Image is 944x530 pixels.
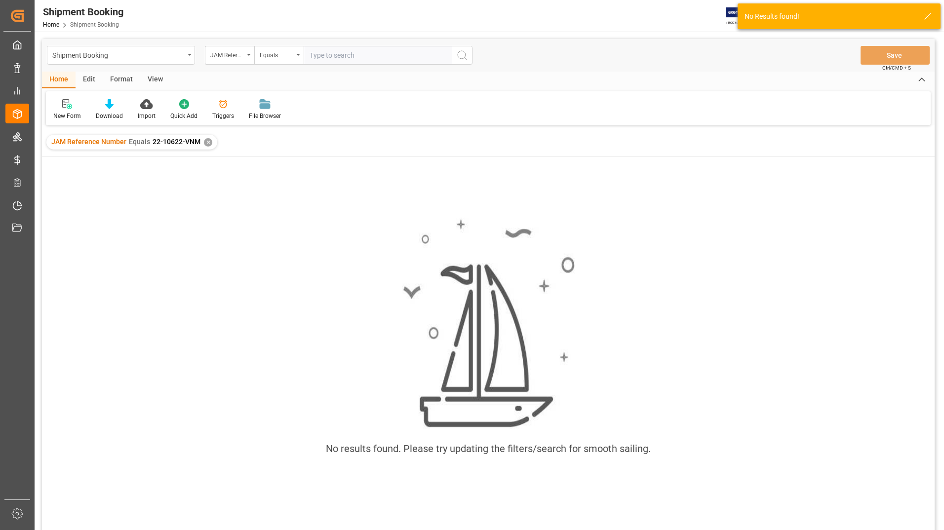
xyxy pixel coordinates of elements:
[249,112,281,120] div: File Browser
[76,72,103,88] div: Edit
[52,48,184,61] div: Shipment Booking
[47,46,195,65] button: open menu
[452,46,472,65] button: search button
[304,46,452,65] input: Type to search
[402,218,575,430] img: smooth_sailing.jpeg
[51,138,126,146] span: JAM Reference Number
[210,48,244,60] div: JAM Reference Number
[96,112,123,120] div: Download
[726,7,760,25] img: Exertis%20JAM%20-%20Email%20Logo.jpg_1722504956.jpg
[153,138,200,146] span: 22-10622-VNM
[882,64,911,72] span: Ctrl/CMD + S
[861,46,930,65] button: Save
[103,72,140,88] div: Format
[140,72,170,88] div: View
[170,112,197,120] div: Quick Add
[53,112,81,120] div: New Form
[43,4,123,19] div: Shipment Booking
[205,46,254,65] button: open menu
[212,112,234,120] div: Triggers
[129,138,150,146] span: Equals
[326,441,651,456] div: No results found. Please try updating the filters/search for smooth sailing.
[42,72,76,88] div: Home
[745,11,914,22] div: No Results found!
[204,138,212,147] div: ✕
[43,21,59,28] a: Home
[254,46,304,65] button: open menu
[138,112,156,120] div: Import
[260,48,293,60] div: Equals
